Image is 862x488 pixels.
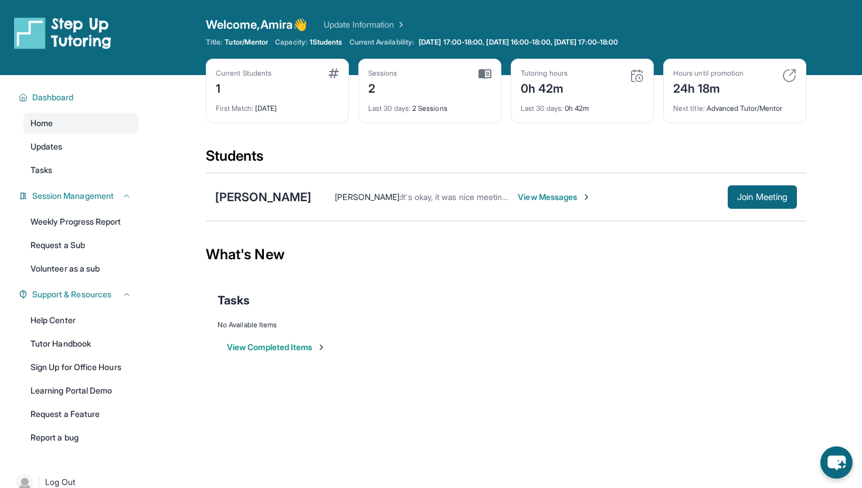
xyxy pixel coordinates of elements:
a: Update Information [324,19,406,30]
div: 24h 18m [673,78,744,97]
span: Home [30,117,53,129]
div: 2 [368,78,398,97]
span: View Messages [518,191,591,203]
img: Chevron-Right [582,192,591,202]
img: card [782,69,796,83]
button: Session Management [28,190,131,202]
img: card [478,69,491,79]
a: Report a bug [23,427,138,448]
span: [PERSON_NAME] : [335,192,401,202]
span: Last 30 days : [368,104,410,113]
span: [DATE] 17:00-18:00, [DATE] 16:00-18:00, [DATE] 17:00-18:00 [419,38,618,47]
div: Tutoring hours [521,69,568,78]
a: Weekly Progress Report [23,211,138,232]
a: Volunteer as a sub [23,258,138,279]
span: 1 Students [310,38,342,47]
img: logo [14,16,111,49]
a: Updates [23,136,138,157]
span: Session Management [32,190,114,202]
div: Students [206,147,806,172]
span: Last 30 days : [521,104,563,113]
div: [PERSON_NAME] [215,189,311,205]
img: card [630,69,644,83]
a: Learning Portal Demo [23,380,138,401]
span: Updates [30,141,63,152]
button: Join Meeting [728,185,797,209]
span: Capacity: [275,38,307,47]
button: chat-button [820,446,853,479]
div: 0h 42m [521,97,644,113]
span: Next title : [673,104,705,113]
a: Sign Up for Office Hours [23,357,138,378]
div: No Available Items [218,320,795,330]
a: Request a Feature [23,404,138,425]
span: Title: [206,38,222,47]
span: Dashboard [32,91,74,103]
div: 2 Sessions [368,97,491,113]
a: Tutor Handbook [23,333,138,354]
a: Request a Sub [23,235,138,256]
span: It's okay, it was nice meeting you both [401,192,542,202]
div: Hours until promotion [673,69,744,78]
span: Support & Resources [32,289,111,300]
span: Join Meeting [737,194,788,201]
button: Support & Resources [28,289,131,300]
div: 0h 42m [521,78,568,97]
span: Tutor/Mentor [225,38,268,47]
a: [DATE] 17:00-18:00, [DATE] 16:00-18:00, [DATE] 17:00-18:00 [416,38,620,47]
a: Home [23,113,138,134]
span: Tasks [218,292,250,309]
div: 1 [216,78,272,97]
span: First Match : [216,104,253,113]
div: Advanced Tutor/Mentor [673,97,796,113]
a: Help Center [23,310,138,331]
span: Log Out [45,476,76,488]
span: Current Availability: [349,38,414,47]
div: Sessions [368,69,398,78]
img: card [328,69,339,78]
span: Welcome, Amira 👋 [206,16,307,33]
div: [DATE] [216,97,339,113]
button: View Completed Items [227,341,326,353]
a: Tasks [23,160,138,181]
div: What's New [206,229,806,280]
img: Chevron Right [394,19,406,30]
button: Dashboard [28,91,131,103]
span: Tasks [30,164,52,176]
div: Current Students [216,69,272,78]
